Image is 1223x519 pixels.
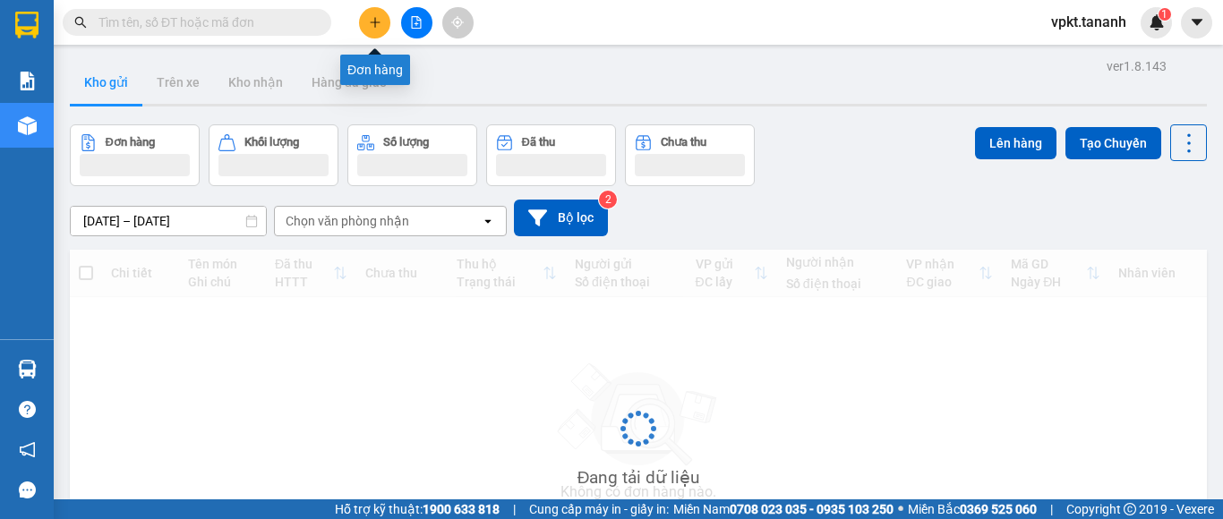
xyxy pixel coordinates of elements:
button: Tạo Chuyến [1065,127,1161,159]
div: Đang tải dữ liệu [577,464,700,491]
img: warehouse-icon [18,360,37,379]
strong: 1900 633 818 [423,502,500,516]
span: plus [369,16,381,29]
button: caret-down [1181,7,1212,38]
div: Khối lượng [244,136,299,149]
sup: 1 [1159,8,1171,21]
strong: 0708 023 035 - 0935 103 250 [730,502,894,516]
div: ver 1.8.143 [1107,56,1167,76]
span: Cung cấp máy in - giấy in: [529,499,669,519]
img: icon-new-feature [1149,14,1165,30]
button: Hàng đã giao [297,61,401,104]
button: Bộ lọc [514,200,608,236]
span: notification [19,441,36,458]
button: Kho gửi [70,61,142,104]
img: warehouse-icon [18,116,37,135]
img: solution-icon [18,72,37,90]
button: Chưa thu [625,124,755,186]
span: search [74,16,87,29]
button: Đã thu [486,124,616,186]
button: aim [442,7,474,38]
button: Đơn hàng [70,124,200,186]
span: question-circle [19,401,36,418]
button: Khối lượng [209,124,338,186]
button: Lên hàng [975,127,1056,159]
sup: 2 [599,191,617,208]
div: Đã thu [522,136,555,149]
div: Chọn văn phòng nhận [286,212,409,230]
input: Tìm tên, số ĐT hoặc mã đơn [98,13,310,32]
div: Chưa thu [661,136,706,149]
span: caret-down [1189,14,1205,30]
strong: 0369 525 060 [960,502,1037,516]
img: logo-vxr [15,12,38,38]
span: copyright [1124,503,1136,515]
span: file-add [410,16,423,29]
button: Kho nhận [214,61,297,104]
span: ⚪️ [898,506,903,513]
span: | [1050,499,1053,519]
span: vpkt.tananh [1037,11,1141,33]
button: file-add [401,7,432,38]
span: message [19,481,36,498]
button: Trên xe [142,61,214,104]
input: Select a date range. [71,207,266,235]
span: Miền Nam [673,499,894,519]
span: Miền Bắc [908,499,1037,519]
span: aim [451,16,464,29]
button: plus [359,7,390,38]
button: Số lượng [347,124,477,186]
span: | [513,499,516,519]
svg: open [481,214,495,228]
span: 1 [1161,8,1167,21]
span: Hỗ trợ kỹ thuật: [335,499,500,519]
div: Đơn hàng [106,136,155,149]
div: Số lượng [383,136,429,149]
